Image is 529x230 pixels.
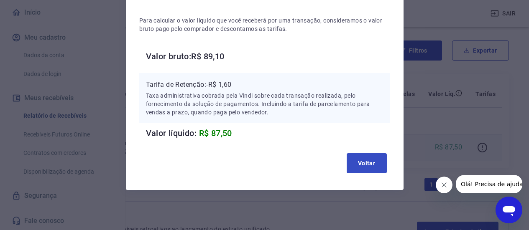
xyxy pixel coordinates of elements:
[347,153,387,173] button: Voltar
[456,175,522,193] iframe: Mensagem da empresa
[139,16,390,33] p: Para calcular o valor líquido que você receberá por uma transação, consideramos o valor bruto pag...
[5,6,70,13] span: Olá! Precisa de ajuda?
[146,126,390,140] h6: Valor líquido:
[146,50,390,63] h6: Valor bruto: R$ 89,10
[146,80,383,90] p: Tarifa de Retenção: -R$ 1,60
[199,128,232,138] span: R$ 87,50
[496,197,522,223] iframe: Botão para abrir a janela de mensagens
[436,177,452,193] iframe: Fechar mensagem
[146,91,383,116] p: Taxa administrativa cobrada pela Vindi sobre cada transação realizada, pelo fornecimento da soluç...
